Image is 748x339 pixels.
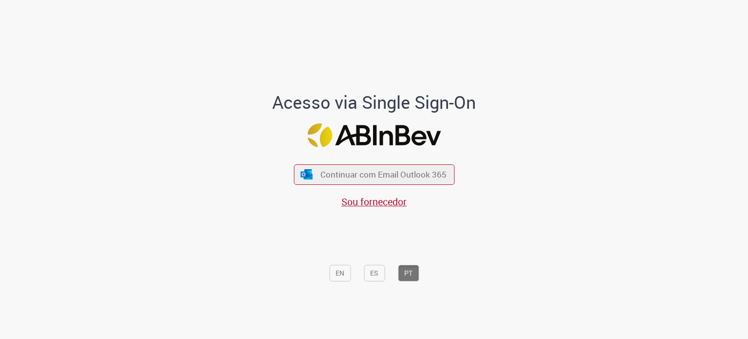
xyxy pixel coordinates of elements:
button: ícone Azure/Microsoft 360 Continuar com Email Outlook 365 [294,164,454,184]
img: Logo ABInBev [307,123,441,147]
a: Sou fornecedor [341,195,407,208]
button: EN [329,265,351,281]
img: ícone Azure/Microsoft 360 [300,169,314,179]
button: ES [364,265,385,281]
span: Continuar com Email Outlook 365 [320,169,447,180]
button: PT [398,265,419,281]
h1: Acesso via Single Sign-On [239,93,509,112]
